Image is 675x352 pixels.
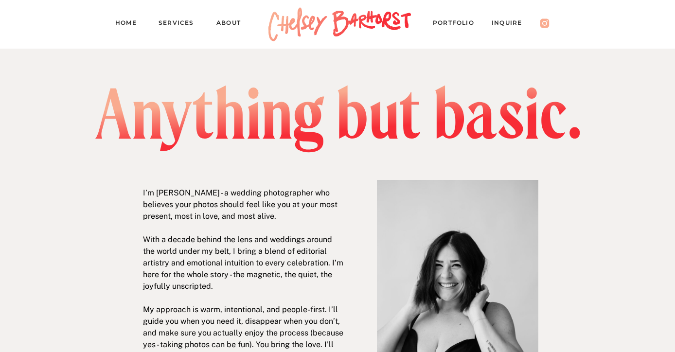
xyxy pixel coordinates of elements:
[115,18,144,31] a: Home
[433,18,483,31] a: PORTFOLIO
[159,18,202,31] a: Services
[216,18,250,31] a: About
[492,18,532,31] a: Inquire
